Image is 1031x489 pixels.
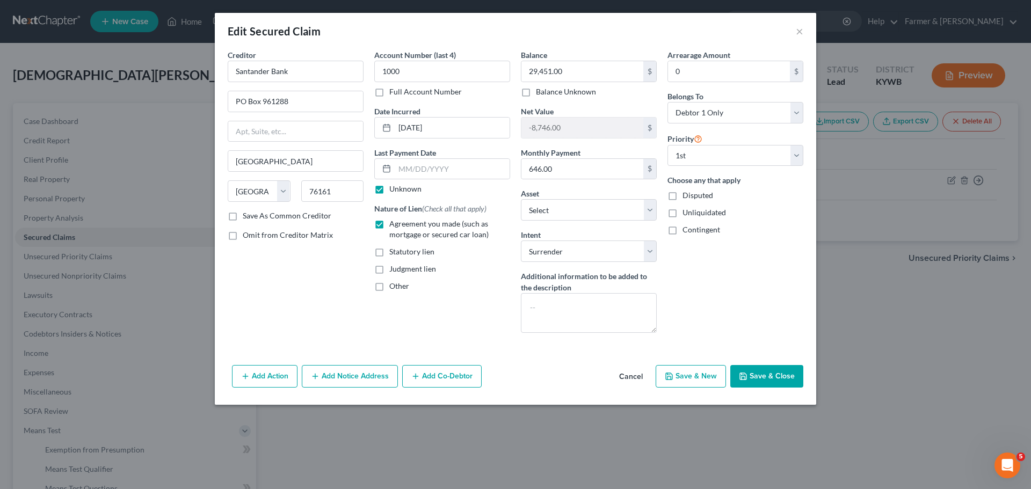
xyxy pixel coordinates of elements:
[683,225,720,234] span: Contingent
[374,203,487,214] label: Nature of Lien
[643,159,656,179] div: $
[521,189,539,198] span: Asset
[402,365,482,388] button: Add Co-Debtor
[521,118,643,138] input: 0.00
[521,61,643,82] input: 0.00
[796,25,803,38] button: ×
[422,204,487,213] span: (Check all that apply)
[243,210,331,221] label: Save As Common Creditor
[389,86,462,97] label: Full Account Number
[395,159,510,179] input: MM/DD/YYYY
[389,247,434,256] span: Statutory lien
[228,121,363,142] input: Apt, Suite, etc...
[389,264,436,273] span: Judgment lien
[521,147,580,158] label: Monthly Payment
[667,174,803,186] label: Choose any that apply
[302,365,398,388] button: Add Notice Address
[228,91,363,112] input: Enter address...
[643,118,656,138] div: $
[389,219,489,239] span: Agreement you made (such as mortgage or secured car loan)
[536,86,596,97] label: Balance Unknown
[667,92,703,101] span: Belongs To
[374,147,436,158] label: Last Payment Date
[389,184,422,194] label: Unknown
[1017,452,1025,461] span: 5
[521,229,541,240] label: Intent
[643,61,656,82] div: $
[395,118,510,138] input: MM/DD/YYYY
[656,365,726,388] button: Save & New
[667,132,702,145] label: Priority
[521,159,643,179] input: 0.00
[228,24,321,39] div: Edit Secured Claim
[683,191,713,200] span: Disputed
[730,365,803,388] button: Save & Close
[228,50,256,60] span: Creditor
[374,61,510,82] input: XXXX
[243,230,333,239] span: Omit from Creditor Matrix
[228,151,363,171] input: Enter city...
[790,61,803,82] div: $
[228,61,364,82] input: Search creditor by name...
[994,452,1020,478] iframe: Intercom live chat
[611,366,651,388] button: Cancel
[683,208,726,217] span: Unliquidated
[521,106,554,117] label: Net Value
[232,365,297,388] button: Add Action
[668,61,790,82] input: 0.00
[667,49,730,61] label: Arrearage Amount
[301,180,364,202] input: Enter zip...
[374,49,456,61] label: Account Number (last 4)
[389,281,409,290] span: Other
[374,106,420,117] label: Date Incurred
[521,49,547,61] label: Balance
[521,271,657,293] label: Additional information to be added to the description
